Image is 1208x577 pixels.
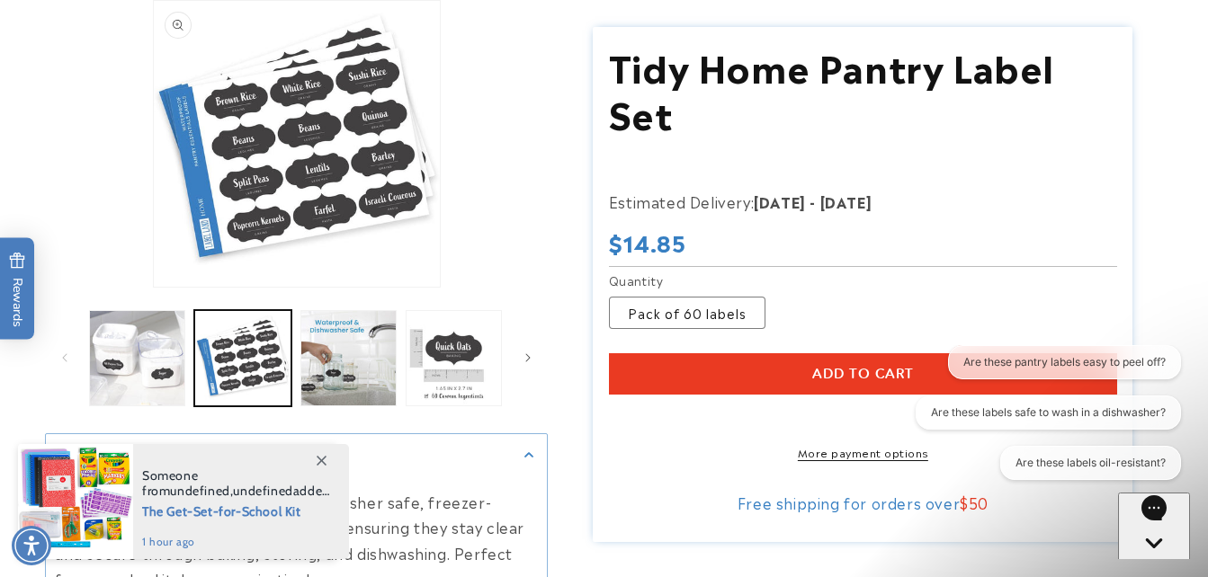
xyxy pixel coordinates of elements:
span: $14.85 [609,228,686,256]
h1: Tidy Home Pantry Label Set [609,43,1117,137]
summary: Description [46,434,547,475]
iframe: Sign Up via Text for Offers [14,433,228,487]
p: Estimated Delivery: [609,189,1059,215]
button: Load image 1 in gallery view [89,310,185,406]
label: Pack of 60 labels [609,297,765,330]
div: Free shipping for orders over [609,493,1117,511]
legend: Quantity [609,271,665,289]
span: Someone from , added this product to their cart. [142,468,330,499]
div: Accessibility Menu [12,526,51,565]
button: Slide right [508,338,548,377]
span: 50 [969,492,989,513]
strong: - [810,191,816,212]
iframe: Gorgias live chat messenger [1118,493,1190,559]
button: Load image 2 in gallery view [194,310,291,406]
iframe: Gorgias live chat conversation starters [890,345,1190,496]
span: The Get-Set-for-School Kit [142,499,330,521]
strong: [DATE] [820,191,872,212]
a: More payment options [609,444,1117,460]
button: Load image 3 in gallery view [300,310,397,406]
button: Load image 4 in gallery view [406,310,502,406]
span: Add to cart [812,367,914,383]
button: Slide left [45,338,85,377]
span: 1 hour ago [142,534,330,550]
button: Add to cart [609,354,1117,395]
span: Rewards [9,253,26,327]
span: undefined [233,483,292,499]
strong: [DATE] [754,191,806,212]
span: undefined [170,483,229,499]
span: $ [960,492,969,513]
